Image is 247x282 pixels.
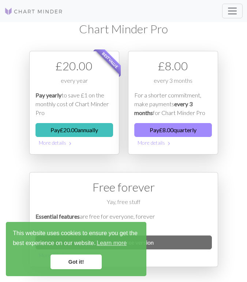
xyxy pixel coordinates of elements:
div: Yay, free stuff [35,197,212,212]
span: This website uses cookies to ensure you get the best experience on our website. [13,229,139,249]
button: Pay£8.00quarterly [134,123,212,137]
div: Free option [29,172,218,267]
a: dismiss cookie message [50,255,102,269]
h1: Chart Minder Pro [29,22,218,36]
div: every 3 months [134,76,212,91]
div: Free forever [35,178,212,196]
em: every 3 months [134,100,192,116]
span: Best value [94,44,126,75]
div: Payment option 2 [128,51,218,155]
div: cookieconsent [6,222,146,276]
img: Logo [4,7,63,16]
button: Pay£20.00annually [35,123,113,137]
em: Essential features [35,213,80,220]
div: £ 8.00 [134,57,212,75]
em: Pay yearly [35,92,61,99]
p: For a shorter commitment, make payments for Chart Minder Pro [134,91,212,117]
a: learn more about cookies [96,238,128,249]
div: Payment option 1 [29,51,119,155]
p: to save £1 on the monthly cost of Chart Minder Pro [35,91,113,117]
span: chevron_right [166,140,172,147]
button: More details [35,137,113,148]
div: every year [35,76,113,91]
p: are free for everyone, forever [35,212,212,230]
button: Toggle navigation [222,4,243,18]
span: chevron_right [67,140,73,147]
div: £ 20.00 [35,57,113,75]
button: More details [134,137,212,148]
